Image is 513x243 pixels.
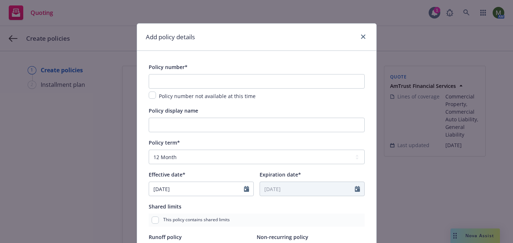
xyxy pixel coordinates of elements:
[257,234,308,240] span: Non-recurring policy
[260,182,355,196] input: MM/DD/YYYY
[359,32,368,41] a: close
[244,186,249,192] svg: Calendar
[149,182,244,196] input: MM/DD/YYYY
[149,203,181,210] span: Shared limits
[149,171,185,178] span: Effective date*
[146,32,195,42] h1: Add policy details
[355,186,360,192] svg: Calendar
[159,93,256,100] span: Policy number not available at this time
[149,139,180,146] span: Policy term*
[149,64,188,70] span: Policy number*
[149,214,365,227] div: This policy contains shared limits
[149,107,198,114] span: Policy display name
[260,171,301,178] span: Expiration date*
[149,234,182,240] span: Runoff policy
